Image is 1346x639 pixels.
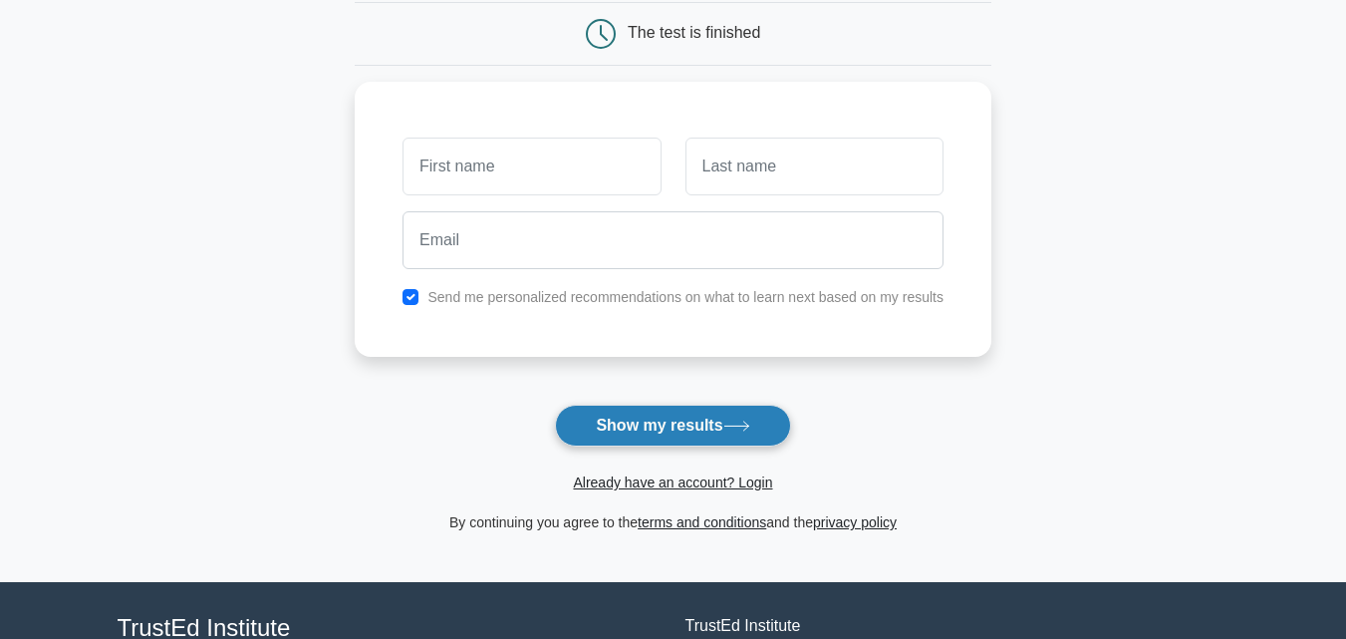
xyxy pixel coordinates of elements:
[573,475,772,490] a: Already have an account? Login
[343,510,1003,534] div: By continuing you agree to the and the
[638,514,766,530] a: terms and conditions
[403,138,661,195] input: First name
[628,24,760,41] div: The test is finished
[555,405,790,447] button: Show my results
[813,514,897,530] a: privacy policy
[403,211,943,269] input: Email
[427,289,943,305] label: Send me personalized recommendations on what to learn next based on my results
[685,138,943,195] input: Last name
